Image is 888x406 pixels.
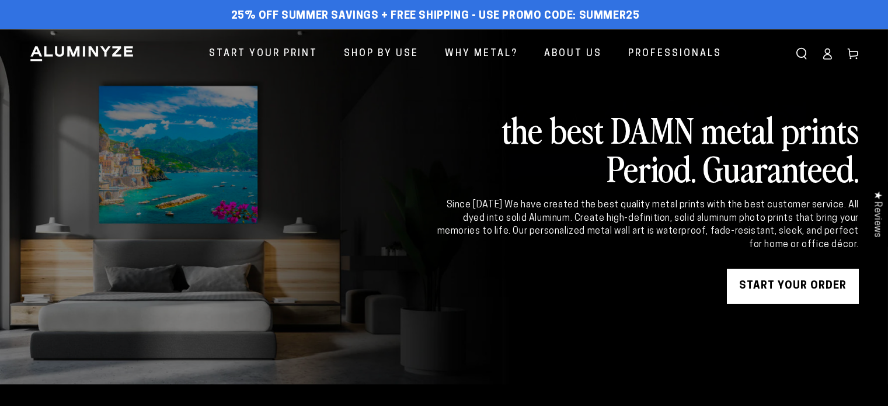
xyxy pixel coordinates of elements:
div: Since [DATE] We have created the best quality metal prints with the best customer service. All dy... [435,199,859,251]
img: Aluminyze [29,45,134,63]
h2: the best DAMN metal prints Period. Guaranteed. [435,110,859,187]
span: 25% off Summer Savings + Free Shipping - Use Promo Code: SUMMER25 [231,10,640,23]
div: Click to open Judge.me floating reviews tab [866,182,888,247]
span: Why Metal? [445,46,518,63]
a: START YOUR Order [727,269,859,304]
summary: Search our site [789,41,814,67]
a: About Us [535,39,611,70]
a: Start Your Print [200,39,326,70]
span: Start Your Print [209,46,318,63]
a: Shop By Use [335,39,427,70]
span: Shop By Use [344,46,419,63]
span: Professionals [628,46,722,63]
a: Why Metal? [436,39,527,70]
span: About Us [544,46,602,63]
a: Professionals [619,39,730,70]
